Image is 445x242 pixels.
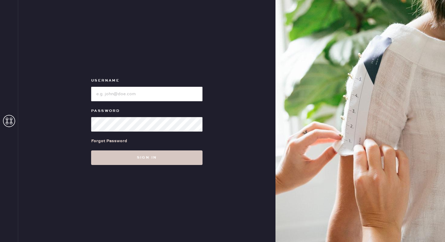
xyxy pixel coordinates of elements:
div: Forgot Password [91,138,127,144]
label: Password [91,107,203,115]
input: e.g. john@doe.com [91,87,203,101]
button: Sign in [91,150,203,165]
a: Forgot Password [91,132,127,150]
label: Username [91,77,203,84]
